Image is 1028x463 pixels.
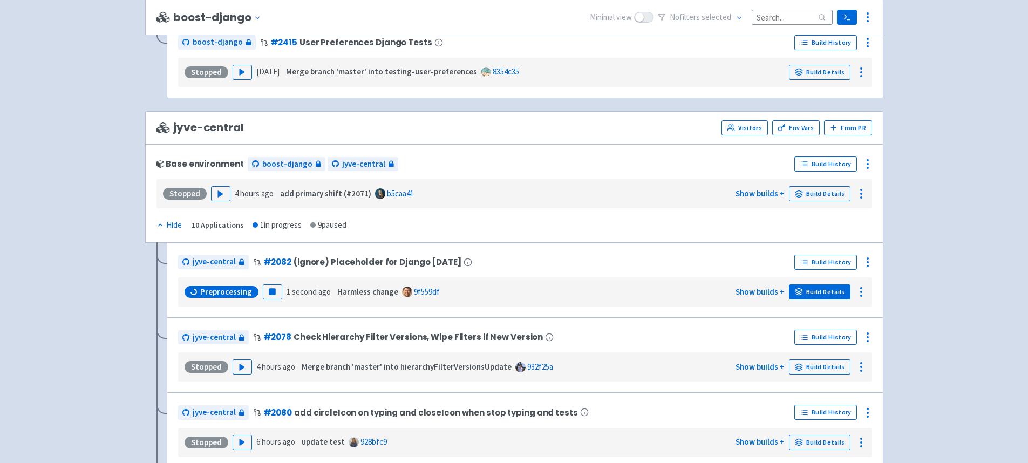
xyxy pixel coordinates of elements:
[493,66,519,77] a: 8354c35
[302,437,345,447] strong: update test
[789,65,850,80] a: Build Details
[337,287,398,297] strong: Harmless change
[263,407,292,418] a: #2080
[178,330,249,345] a: jyve-central
[192,219,244,231] div: 10 Applications
[173,11,265,24] button: boost-django
[360,437,387,447] a: 928bfc9
[794,330,857,345] a: Build History
[248,157,325,172] a: boost-django
[193,406,236,419] span: jyve-central
[736,188,785,199] a: Show builds +
[310,219,346,231] div: 9 paused
[193,256,236,268] span: jyve-central
[156,121,244,134] span: jyve-central
[156,159,244,168] div: Base environment
[299,38,432,47] span: User Preferences Django Tests
[233,65,252,80] button: Play
[178,35,256,50] a: boost-django
[789,284,850,299] a: Build Details
[721,120,768,135] a: Visitors
[294,408,578,417] span: add circleIcon on typing and closeIcon when stop typing and tests
[794,35,857,50] a: Build History
[262,158,312,171] span: boost-django
[156,219,182,231] div: Hide
[670,11,731,24] span: No filter s
[178,405,249,420] a: jyve-central
[286,66,477,77] strong: Merge branch 'master' into testing-user-preferences
[200,287,252,297] span: Preprocessing
[837,10,857,25] a: Terminal
[736,362,785,372] a: Show builds +
[736,437,785,447] a: Show builds +
[414,287,440,297] a: 9f559df
[193,36,243,49] span: boost-django
[233,359,252,375] button: Play
[253,219,302,231] div: 1 in progress
[387,188,414,199] a: b5caa41
[824,120,872,135] button: From PR
[185,66,228,78] div: Stopped
[211,186,230,201] button: Play
[328,157,398,172] a: jyve-central
[794,156,857,172] a: Build History
[270,37,297,48] a: #2415
[789,186,850,201] a: Build Details
[280,188,371,199] strong: add primary shift (#2071)
[302,362,512,372] strong: Merge branch 'master' into hierarchyFilterVersionsUpdate
[156,219,183,231] button: Hide
[235,188,274,199] time: 4 hours ago
[527,362,553,372] a: 932f25a
[193,331,236,344] span: jyve-central
[263,331,291,343] a: #2078
[233,435,252,450] button: Play
[772,120,820,135] a: Env Vars
[794,405,857,420] a: Build History
[736,287,785,297] a: Show builds +
[185,437,228,448] div: Stopped
[263,256,291,268] a: #2082
[256,437,295,447] time: 6 hours ago
[789,435,850,450] a: Build Details
[294,332,543,342] span: Check Hierarchy Filter Versions, Wipe Filters if New Version
[287,287,331,297] time: 1 second ago
[702,12,731,22] span: selected
[794,255,857,270] a: Build History
[163,188,207,200] div: Stopped
[178,255,249,269] a: jyve-central
[294,257,461,267] span: (ignore) Placeholder for Django [DATE]
[752,10,833,24] input: Search...
[185,361,228,373] div: Stopped
[342,158,385,171] span: jyve-central
[263,284,282,299] button: Pause
[789,359,850,375] a: Build Details
[256,66,280,77] time: [DATE]
[590,11,632,24] span: Minimal view
[256,362,295,372] time: 4 hours ago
